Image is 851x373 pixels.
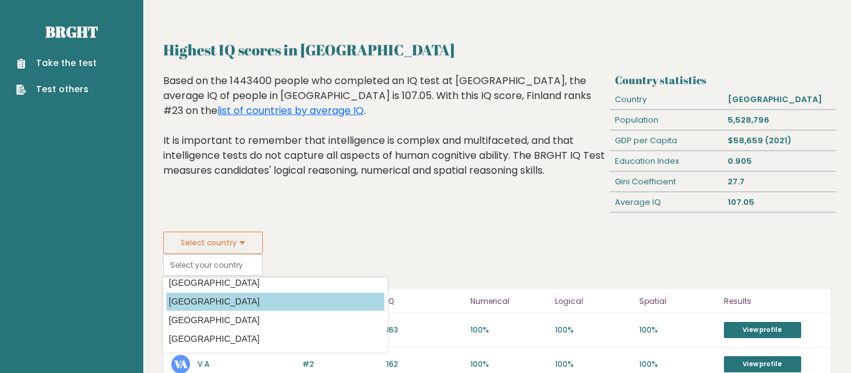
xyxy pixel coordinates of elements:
option: [GEOGRAPHIC_DATA] [166,349,384,367]
p: 100% [639,359,716,370]
button: Select country [163,232,263,254]
input: Select your country [163,254,263,276]
div: GDP per Capita [610,131,723,151]
p: 100% [639,324,716,336]
p: Spatial [639,294,716,309]
div: 27.7 [723,172,835,192]
div: Country [610,90,723,110]
option: [GEOGRAPHIC_DATA] [166,293,384,311]
option: [GEOGRAPHIC_DATA] [166,274,384,292]
p: 100% [555,324,632,336]
div: Based on the 1443400 people who completed an IQ test at [GEOGRAPHIC_DATA], the average IQ of peop... [163,73,606,197]
div: 5,528,796 [723,110,835,130]
a: Take the test [16,57,97,70]
div: [GEOGRAPHIC_DATA] [723,90,835,110]
a: V A [197,359,209,369]
a: Brght [45,22,98,42]
option: [GEOGRAPHIC_DATA] [166,311,384,329]
h3: Country statistics [615,73,831,87]
div: Population [610,110,723,130]
p: Results [724,294,823,309]
div: 0.905 [723,151,835,171]
p: IQ [386,294,463,309]
div: Gini Coefficient [610,172,723,192]
a: View profile [724,322,801,338]
p: 162 [386,359,463,370]
option: [GEOGRAPHIC_DATA] [166,330,384,348]
div: Education Index [610,151,723,171]
p: Logical [555,294,632,309]
p: 100% [470,324,547,336]
div: $58,659 (2021) [723,131,835,151]
div: Average IQ [610,192,723,212]
a: View profile [724,356,801,372]
h2: Highest IQ scores in [GEOGRAPHIC_DATA] [163,39,831,61]
p: 100% [470,359,547,370]
a: list of countries by average IQ [217,103,364,118]
p: 100% [555,359,632,370]
div: 107.05 [723,192,835,212]
p: 163 [386,324,463,336]
text: VA [174,357,188,371]
a: Test others [16,83,97,96]
p: #2 [302,359,379,370]
p: Numerical [470,294,547,309]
